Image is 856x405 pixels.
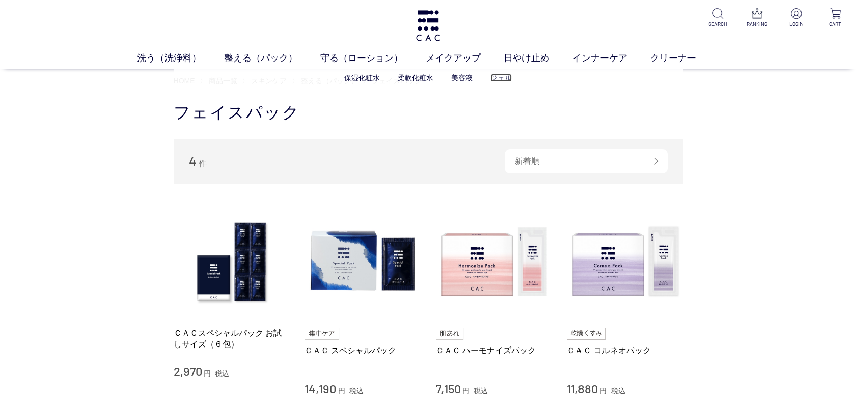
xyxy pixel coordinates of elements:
span: 円 [462,387,470,395]
p: CART [823,20,848,28]
a: 柔軟化粧水 [398,74,433,82]
span: 件 [199,159,207,168]
img: ＣＡＣ スペシャルパック [305,204,421,320]
a: 日やけ止め [504,51,572,65]
span: 14,190 [305,381,336,396]
a: ジェル [490,74,512,82]
p: RANKING [744,20,769,28]
h1: フェイスパック [174,102,683,124]
span: 税込 [611,387,625,395]
a: ＣＡＣ コルネオパック [567,345,683,356]
a: SEARCH [705,8,730,28]
div: 新着順 [505,149,668,173]
p: SEARCH [705,20,730,28]
p: LOGIN [784,20,809,28]
a: LOGIN [784,8,809,28]
a: 美容液 [451,74,473,82]
a: インナーケア [572,51,650,65]
span: 税込 [349,387,364,395]
a: 保湿化粧水 [344,74,380,82]
a: メイクアップ [426,51,504,65]
a: ＣＡＣ ハーモナイズパック [436,345,552,356]
a: 整える（パック） [224,51,320,65]
a: クリーナー [650,51,719,65]
img: 乾燥くすみ [567,328,606,340]
span: 税込 [474,387,488,395]
a: ＣＡＣスペシャルパック お試しサイズ（６包） [174,328,290,350]
img: ＣＡＣスペシャルパック お試しサイズ（６包） [174,204,290,320]
img: 集中ケア [305,328,339,340]
span: 円 [338,387,345,395]
span: 円 [204,369,211,378]
a: CART [823,8,848,28]
span: 円 [600,387,607,395]
span: 2,970 [174,364,202,379]
img: 肌あれ [436,328,463,340]
a: 洗う（洗浄料） [137,51,224,65]
span: 4 [189,153,197,169]
a: 守る（ローション） [320,51,426,65]
span: 税込 [215,369,229,378]
a: ＣＡＣ スペシャルパック [305,345,421,356]
span: 7,150 [436,381,461,396]
img: logo [415,10,442,41]
img: ＣＡＣ コルネオパック [567,204,683,320]
span: 11,880 [567,381,598,396]
img: ＣＡＣ ハーモナイズパック [436,204,552,320]
a: RANKING [744,8,769,28]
